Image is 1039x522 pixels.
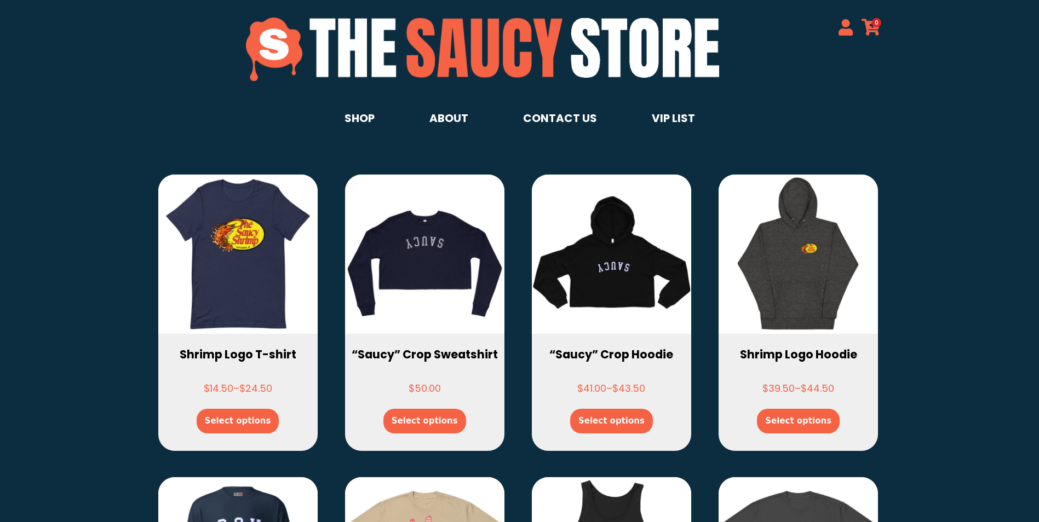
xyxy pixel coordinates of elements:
[612,381,618,395] span: $
[239,381,245,395] span: $
[762,381,768,395] span: $
[317,102,402,135] a: SHOP
[239,381,272,395] bdi: 24.50
[872,18,881,27] span: 0
[496,102,624,135] a: CONTACT US
[204,381,233,395] bdi: 14.50
[801,381,834,395] bdi: 44.50
[345,343,504,381] h2: “Saucy” Crop Sweatshirt
[197,409,279,433] a: Select options for “Shrimp Logo T-shirt”
[383,409,466,433] a: Select options for “"Saucy" Crop Sweatshirt”
[612,381,645,395] bdi: 43.50
[402,102,496,135] a: ABOUT
[577,381,583,395] span: $
[624,102,722,135] a: VIP LIST
[719,343,878,381] h2: Shrimp Logo Hoodie
[801,381,807,395] span: $
[719,381,878,396] span: –
[532,381,691,396] span: –
[860,18,881,37] a: 0
[158,381,318,396] span: –
[532,343,691,381] h2: “Saucy” Crop Hoodie
[409,381,441,395] bdi: 50.00
[532,175,691,396] a: “Saucy” Crop Hoodie $41.00–$43.50
[158,175,318,396] a: Shrimp Logo T-shirtShrimp Logo T-shirtShrimp Logo T-shirt $14.50–$24.50
[719,175,878,396] a: Shrimp Logo HoodieShrimp Logo HoodieShrimp Logo Hoodie $39.50–$44.50
[158,343,318,381] h2: Shrimp Logo T-shirt
[345,175,504,396] a: “Saucy” Crop Sweatshirt $50.00
[757,409,840,433] a: Select options for “Shrimp Logo Hoodie”
[577,381,606,395] bdi: 41.00
[762,381,795,395] bdi: 39.50
[204,381,210,395] span: $
[570,409,653,433] a: Select options for “"Saucy" Crop Hoodie”
[409,381,415,395] span: $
